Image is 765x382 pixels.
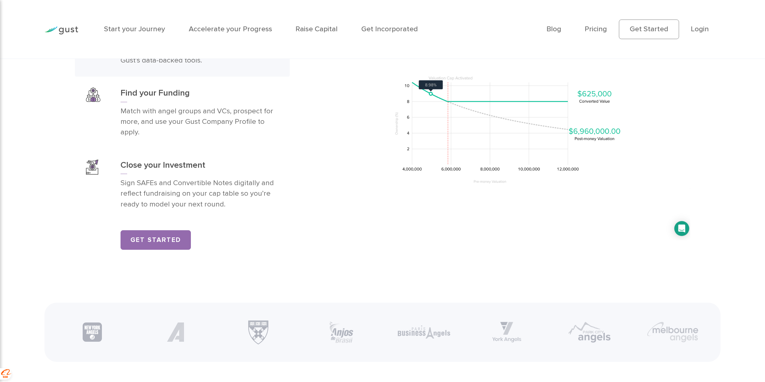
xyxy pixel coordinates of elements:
[546,25,561,33] a: Blog
[646,321,699,344] img: Melbourne Angels
[361,25,418,33] a: Get Incorporated
[121,87,279,102] h3: Find your Funding
[585,25,607,33] a: Pricing
[44,26,78,35] img: Gust Logo
[492,322,521,342] img: York Angels
[568,321,611,343] img: Park City Angels
[75,148,290,220] a: Close Your InvestmentClose your InvestmentSign SAFEs and Convertible Notes digitally and reflect ...
[329,322,353,343] img: Anjos Brasil
[75,77,290,148] a: Find Your FundingFind your FundingMatch with angel groups and VCs, prospect for more, and use you...
[691,25,709,33] a: Login
[86,87,100,102] img: Find Your Funding
[104,25,165,33] a: Start your Journey
[121,178,279,209] p: Sign SAFEs and Convertible Notes digitally and reflect fundraising on your cap table so you’re re...
[248,320,269,344] img: Harvard Business School
[121,160,279,174] h3: Close your Investment
[166,322,185,342] img: Partner
[397,325,450,339] img: Paris Business Angels
[295,25,338,33] a: Raise Capital
[121,106,279,137] p: Match with angel groups and VCs, prospect for more, and use your Gust Company Profile to apply.
[86,160,98,175] img: Close Your Investment
[121,230,191,250] a: Get Started
[83,322,102,342] img: New York Angels
[189,25,272,33] a: Accelerate your Progress
[619,20,679,39] a: Get Started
